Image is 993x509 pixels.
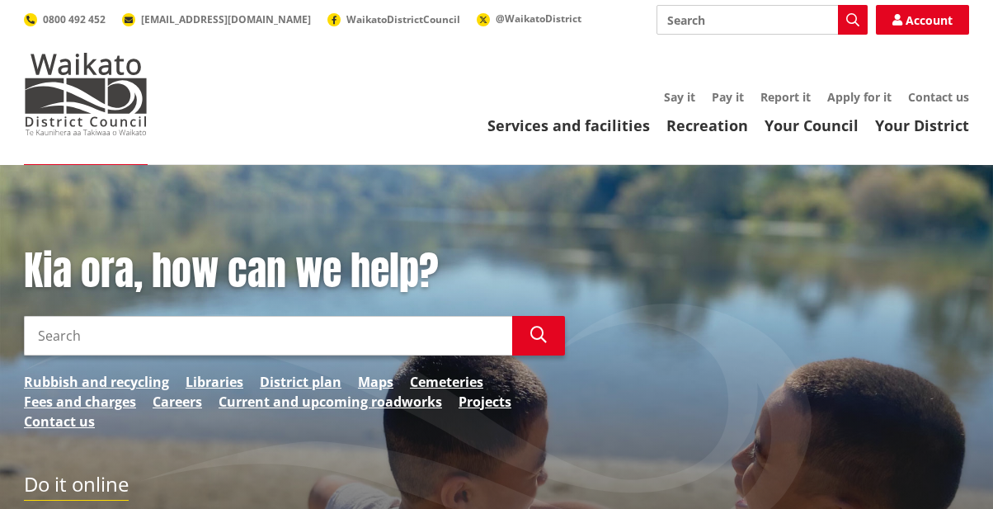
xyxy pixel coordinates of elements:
a: Careers [153,392,202,412]
a: Cemeteries [410,372,483,392]
a: Libraries [186,372,243,392]
a: Contact us [24,412,95,431]
a: Your Council [765,115,859,135]
a: Contact us [908,89,969,105]
a: Fees and charges [24,392,136,412]
a: Projects [459,392,511,412]
a: Recreation [666,115,748,135]
h2: Do it online [24,473,129,502]
a: Pay it [712,89,744,105]
a: Apply for it [827,89,892,105]
a: Account [876,5,969,35]
a: District plan [260,372,341,392]
a: Rubbish and recycling [24,372,169,392]
h1: Kia ora, how can we help? [24,247,565,295]
img: Waikato District Council - Te Kaunihera aa Takiwaa o Waikato [24,53,148,135]
span: @WaikatoDistrict [496,12,581,26]
a: Current and upcoming roadworks [219,392,442,412]
span: WaikatoDistrictCouncil [346,12,460,26]
a: WaikatoDistrictCouncil [327,12,460,26]
input: Search input [657,5,868,35]
a: Your District [875,115,969,135]
a: Say it [664,89,695,105]
input: Search input [24,316,512,356]
span: 0800 492 452 [43,12,106,26]
a: @WaikatoDistrict [477,12,581,26]
a: Services and facilities [487,115,650,135]
span: [EMAIL_ADDRESS][DOMAIN_NAME] [141,12,311,26]
a: Maps [358,372,393,392]
a: [EMAIL_ADDRESS][DOMAIN_NAME] [122,12,311,26]
a: 0800 492 452 [24,12,106,26]
a: Report it [760,89,811,105]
